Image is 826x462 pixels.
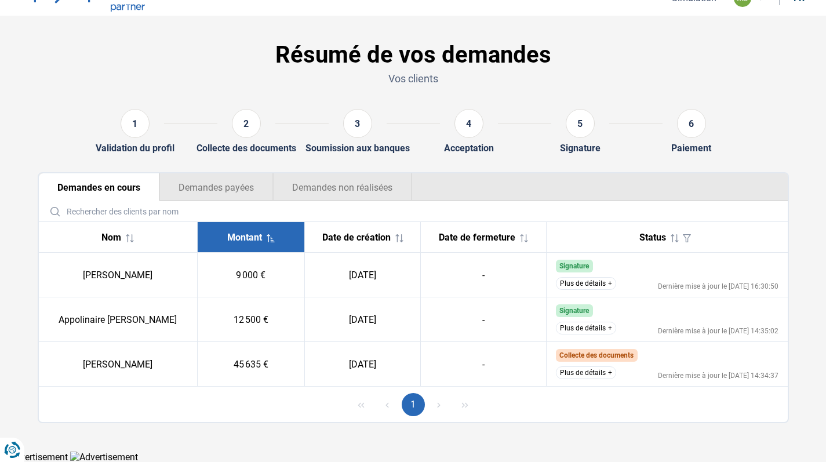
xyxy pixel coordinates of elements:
[658,328,778,334] div: Dernière mise à jour le [DATE] 14:35:02
[159,173,273,201] button: Demandes payées
[556,322,616,334] button: Plus de détails
[305,253,421,297] td: [DATE]
[559,262,589,270] span: Signature
[421,342,547,387] td: -
[273,173,412,201] button: Demandes non réalisées
[560,143,601,154] div: Signature
[322,232,391,243] span: Date de création
[39,297,198,342] td: Appolinaire [PERSON_NAME]
[421,297,547,342] td: -
[556,277,616,290] button: Plus de détails
[658,372,778,379] div: Dernière mise à jour le [DATE] 14:34:37
[121,109,150,138] div: 1
[39,173,159,201] button: Demandes en cours
[43,201,783,221] input: Rechercher des clients par nom
[421,253,547,297] td: -
[444,143,494,154] div: Acceptation
[305,342,421,387] td: [DATE]
[305,143,410,154] div: Soumission aux banques
[197,297,304,342] td: 12 500 €
[38,71,789,86] p: Vos clients
[559,307,589,315] span: Signature
[402,393,425,416] button: Page 1
[343,109,372,138] div: 3
[556,366,616,379] button: Plus de détails
[38,41,789,69] h1: Résumé de vos demandes
[566,109,595,138] div: 5
[639,232,666,243] span: Status
[658,283,778,290] div: Dernière mise à jour le [DATE] 16:30:50
[439,232,515,243] span: Date de fermeture
[101,232,121,243] span: Nom
[197,143,296,154] div: Collecte des documents
[671,143,711,154] div: Paiement
[305,297,421,342] td: [DATE]
[227,232,262,243] span: Montant
[427,393,450,416] button: Next Page
[232,109,261,138] div: 2
[559,351,634,359] span: Collecte des documents
[677,109,706,138] div: 6
[376,393,399,416] button: Previous Page
[39,253,198,297] td: [PERSON_NAME]
[197,342,304,387] td: 45 635 €
[96,143,174,154] div: Validation du profil
[454,109,483,138] div: 4
[39,342,198,387] td: [PERSON_NAME]
[350,393,373,416] button: First Page
[453,393,476,416] button: Last Page
[197,253,304,297] td: 9 000 €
